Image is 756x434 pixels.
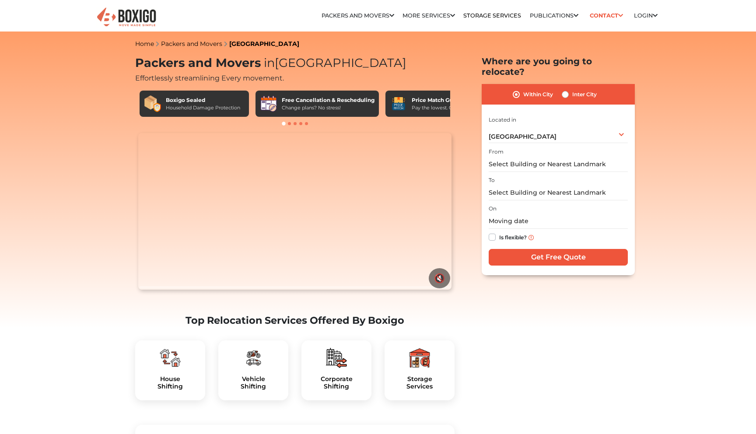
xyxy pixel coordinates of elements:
input: Get Free Quote [489,249,628,266]
div: Pay the lowest. Guaranteed! [412,104,478,112]
img: boxigo_packers_and_movers_plan [326,347,347,368]
a: Login [634,12,658,19]
h5: Corporate Shifting [308,375,364,390]
input: Moving date [489,213,628,229]
input: Select Building or Nearest Landmark [489,157,628,172]
label: Is flexible? [499,232,527,241]
div: Free Cancellation & Rescheduling [282,96,374,104]
button: 🔇 [429,268,450,288]
h5: Storage Services [392,375,448,390]
div: Household Damage Protection [166,104,240,112]
div: Price Match Guarantee [412,96,478,104]
span: in [264,56,275,70]
img: boxigo_packers_and_movers_plan [409,347,430,368]
img: boxigo_packers_and_movers_plan [160,347,181,368]
a: Publications [530,12,578,19]
img: Free Cancellation & Rescheduling [260,95,277,112]
video: Your browser does not support the video tag. [138,133,451,290]
span: [GEOGRAPHIC_DATA] [261,56,406,70]
h5: House Shifting [142,375,198,390]
label: Within City [523,89,553,100]
h1: Packers and Movers [135,56,455,70]
label: From [489,148,504,156]
a: Home [135,40,154,48]
span: [GEOGRAPHIC_DATA] [489,133,556,140]
a: Contact [587,9,626,22]
a: Storage Services [463,12,521,19]
label: To [489,176,495,184]
img: Price Match Guarantee [390,95,407,112]
label: Inter City [572,89,597,100]
input: Select Building or Nearest Landmark [489,185,628,200]
h2: Where are you going to relocate? [482,56,635,77]
h2: Top Relocation Services Offered By Boxigo [135,315,455,326]
a: HouseShifting [142,375,198,390]
div: Boxigo Sealed [166,96,240,104]
label: On [489,205,497,213]
a: [GEOGRAPHIC_DATA] [229,40,299,48]
img: Boxigo [96,7,157,28]
a: VehicleShifting [225,375,281,390]
a: StorageServices [392,375,448,390]
div: Change plans? No stress! [282,104,374,112]
img: info [528,235,534,240]
img: Boxigo Sealed [144,95,161,112]
a: More services [402,12,455,19]
a: CorporateShifting [308,375,364,390]
label: Located in [489,116,516,124]
h5: Vehicle Shifting [225,375,281,390]
img: boxigo_packers_and_movers_plan [243,347,264,368]
a: Packers and Movers [161,40,222,48]
span: Effortlessly streamlining Every movement. [135,74,284,82]
a: Packers and Movers [322,12,394,19]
